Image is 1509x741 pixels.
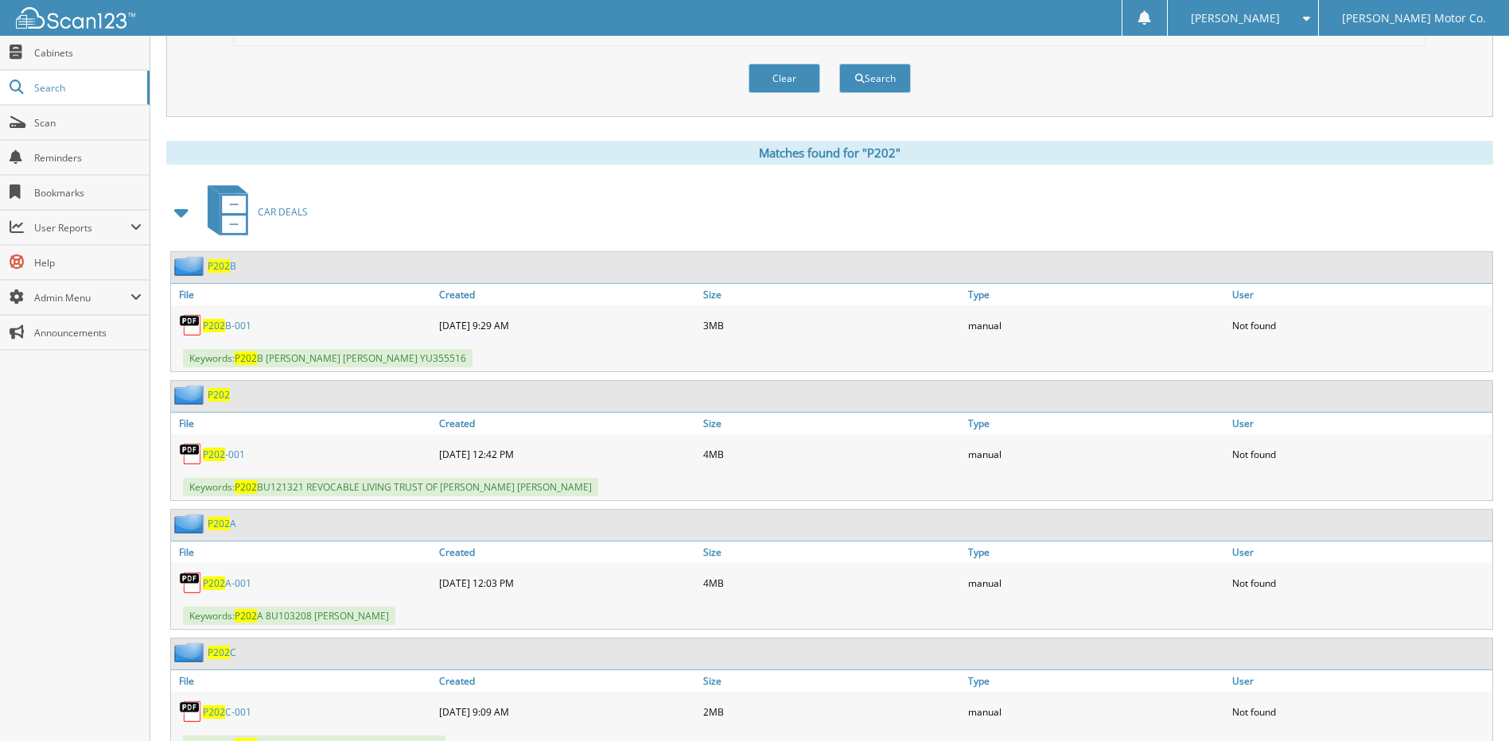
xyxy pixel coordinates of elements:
[179,442,203,466] img: PDF.png
[699,284,963,305] a: Size
[699,309,963,341] div: 3MB
[435,541,699,563] a: Created
[964,670,1228,692] a: Type
[174,256,208,276] img: folder2.png
[1228,541,1492,563] a: User
[171,670,435,692] a: File
[749,64,820,93] button: Clear
[203,319,251,332] a: P202B-001
[1228,696,1492,727] div: Not found
[203,319,225,332] span: P202
[166,141,1493,165] div: Matches found for "P202"
[1228,438,1492,470] div: Not found
[171,284,435,305] a: File
[34,291,130,305] span: Admin Menu
[34,46,142,60] span: Cabinets
[208,646,230,659] span: P202
[203,705,225,719] span: P202
[964,567,1228,599] div: manual
[235,480,257,494] span: P202
[208,259,230,273] span: P202
[174,642,208,662] img: folder2.png
[699,438,963,470] div: 4MB
[699,567,963,599] div: 4MB
[203,705,251,719] a: P202C-001
[964,438,1228,470] div: manual
[258,205,308,219] span: CAR DEALS
[435,413,699,434] a: Created
[235,609,257,623] span: P202
[203,576,225,590] span: P202
[183,349,473,367] span: Keywords: B [PERSON_NAME] [PERSON_NAME] YU355516
[1228,670,1492,692] a: User
[179,571,203,595] img: PDF.png
[203,448,245,461] a: P202-001
[699,413,963,434] a: Size
[183,607,395,625] span: Keywords: A 8U103208 [PERSON_NAME]
[208,259,236,273] a: P202B
[203,448,225,461] span: P202
[203,576,251,590] a: P202A-001
[34,151,142,165] span: Reminders
[435,696,699,727] div: [DATE] 9:09 AM
[235,351,257,365] span: P202
[435,670,699,692] a: Created
[34,326,142,339] span: Announcements
[435,284,699,305] a: Created
[699,696,963,727] div: 2MB
[435,567,699,599] div: [DATE] 12:03 PM
[183,478,598,496] span: Keywords: BU121321 REVOCABLE LIVING TRUST OF [PERSON_NAME] [PERSON_NAME]
[171,413,435,434] a: File
[34,256,142,270] span: Help
[171,541,435,563] a: File
[1228,284,1492,305] a: User
[1228,413,1492,434] a: User
[208,646,236,659] a: P202C
[699,541,963,563] a: Size
[208,517,236,530] a: P202A
[34,116,142,130] span: Scan
[208,517,230,530] span: P202
[1342,14,1486,23] span: [PERSON_NAME] Motor Co.
[964,284,1228,305] a: Type
[1191,14,1280,23] span: [PERSON_NAME]
[198,180,308,243] a: CAR DEALS
[435,438,699,470] div: [DATE] 12:42 PM
[16,7,135,29] img: scan123-logo-white.svg
[174,385,208,405] img: folder2.png
[34,186,142,200] span: Bookmarks
[964,413,1228,434] a: Type
[699,670,963,692] a: Size
[1228,309,1492,341] div: Not found
[839,64,911,93] button: Search
[964,541,1228,563] a: Type
[1228,567,1492,599] div: Not found
[174,514,208,533] img: folder2.png
[208,388,230,402] a: P202
[179,313,203,337] img: PDF.png
[964,309,1228,341] div: manual
[34,221,130,235] span: User Reports
[1429,665,1509,741] iframe: Chat Widget
[34,81,139,95] span: Search
[179,700,203,724] img: PDF.png
[435,309,699,341] div: [DATE] 9:29 AM
[964,696,1228,727] div: manual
